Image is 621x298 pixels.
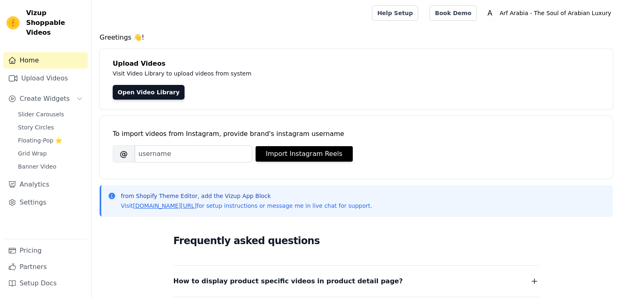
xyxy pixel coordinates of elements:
a: Pricing [3,242,88,259]
span: Slider Carousels [18,110,64,118]
a: Upload Videos [3,70,88,87]
a: Help Setup [372,5,418,21]
div: To import videos from Instagram, provide brand's instagram username [113,129,600,139]
a: Book Demo [430,5,476,21]
span: How to display product specific videos in product detail page? [174,276,403,287]
button: How to display product specific videos in product detail page? [174,276,539,287]
p: Visit for setup instructions or message me in live chat for support. [121,202,372,210]
p: from Shopify Theme Editor, add the Vizup App Block [121,192,372,200]
a: Story Circles [13,122,88,133]
h2: Frequently asked questions [174,233,539,249]
span: Banner Video [18,162,56,171]
span: Story Circles [18,123,54,131]
h4: Greetings 👋! [100,33,613,42]
span: Grid Wrap [18,149,47,158]
span: Floating-Pop ⭐ [18,136,62,145]
a: Analytics [3,176,88,193]
a: Partners [3,259,88,275]
a: Open Video Library [113,85,185,100]
a: Grid Wrap [13,148,88,159]
button: Create Widgets [3,91,88,107]
a: Home [3,52,88,69]
span: @ [113,145,135,162]
p: Visit Video Library to upload videos from system [113,69,479,78]
span: Vizup Shoppable Videos [26,8,85,38]
a: Floating-Pop ⭐ [13,135,88,146]
h4: Upload Videos [113,59,600,69]
img: Vizup [7,16,20,29]
text: A [487,9,492,17]
input: username [135,145,252,162]
a: Slider Carousels [13,109,88,120]
a: Banner Video [13,161,88,172]
a: Setup Docs [3,275,88,291]
button: Import Instagram Reels [256,146,353,162]
button: A Arf Arabia - The Soul of Arabian Luxury [483,6,614,20]
a: Settings [3,194,88,211]
a: [DOMAIN_NAME][URL] [133,202,197,209]
p: Arf Arabia - The Soul of Arabian Luxury [496,6,614,20]
span: Create Widgets [20,94,70,104]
